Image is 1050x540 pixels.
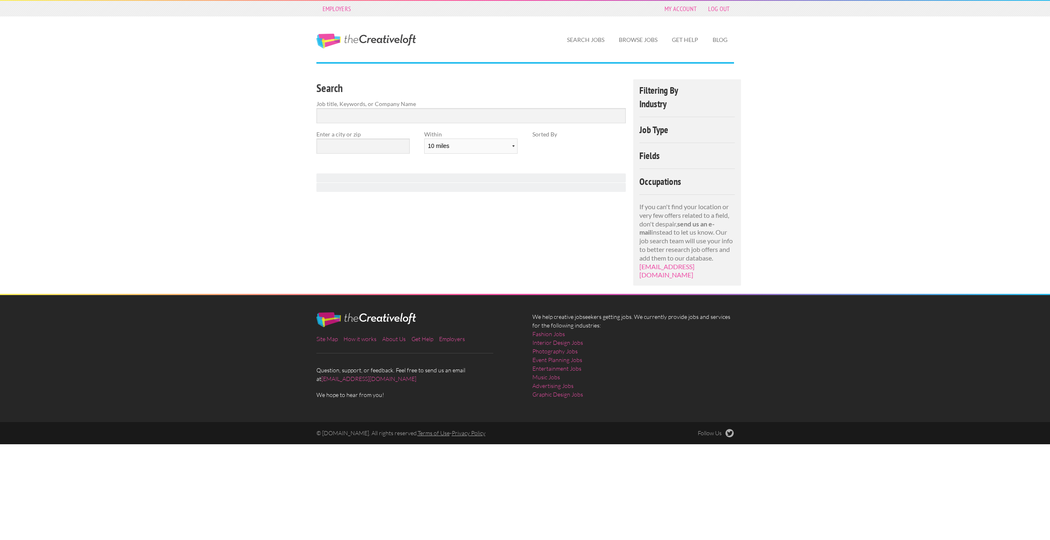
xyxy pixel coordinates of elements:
label: Job title, Keywords, or Company Name [316,99,626,108]
div: © [DOMAIN_NAME]. All rights reserved. - [309,429,633,437]
h3: Search [316,81,626,96]
a: Advertising Jobs [532,381,574,390]
a: Follow Us [698,429,734,437]
a: Entertainment Jobs [532,364,581,373]
a: Interior Design Jobs [532,338,583,347]
h4: Occupations [639,177,735,186]
a: Photography Jobs [532,347,578,355]
a: My Account [660,3,701,14]
label: Enter a city or zip [316,130,410,138]
a: Employers [318,3,355,14]
a: [EMAIL_ADDRESS][DOMAIN_NAME] [321,375,416,382]
a: How it works [344,335,376,342]
h4: Fields [639,151,735,160]
label: Sorted By [532,130,626,138]
a: Music Jobs [532,373,560,381]
p: If you can't find your location or very few offers related to a field, don't despair, instead to ... [639,203,735,279]
h4: Filtering By [639,85,735,95]
a: Blog [706,30,734,49]
div: We help creative jobseekers getting jobs. We currently provide jobs and services for the followin... [525,312,741,405]
a: Get Help [665,30,705,49]
span: We hope to hear from you! [316,390,518,399]
a: About Us [382,335,406,342]
img: The Creative Loft [316,312,416,327]
a: Privacy Policy [452,429,486,436]
a: Event Planning Jobs [532,355,582,364]
strong: send us an e-mail [639,220,715,236]
h4: Industry [639,99,735,108]
a: Employers [439,335,465,342]
div: Question, support, or feedback. Feel free to send us an email at [309,312,525,399]
input: Search [316,108,626,123]
a: Site Map [316,335,338,342]
a: Graphic Design Jobs [532,390,583,399]
a: Fashion Jobs [532,330,565,338]
a: Terms of Use [418,429,450,436]
a: [EMAIL_ADDRESS][DOMAIN_NAME] [639,263,695,279]
a: Get Help [411,335,433,342]
label: Within [424,130,518,138]
a: The Creative Loft [316,34,416,48]
a: Log Out [704,3,734,14]
h4: Job Type [639,125,735,134]
a: Browse Jobs [612,30,664,49]
a: Search Jobs [560,30,611,49]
